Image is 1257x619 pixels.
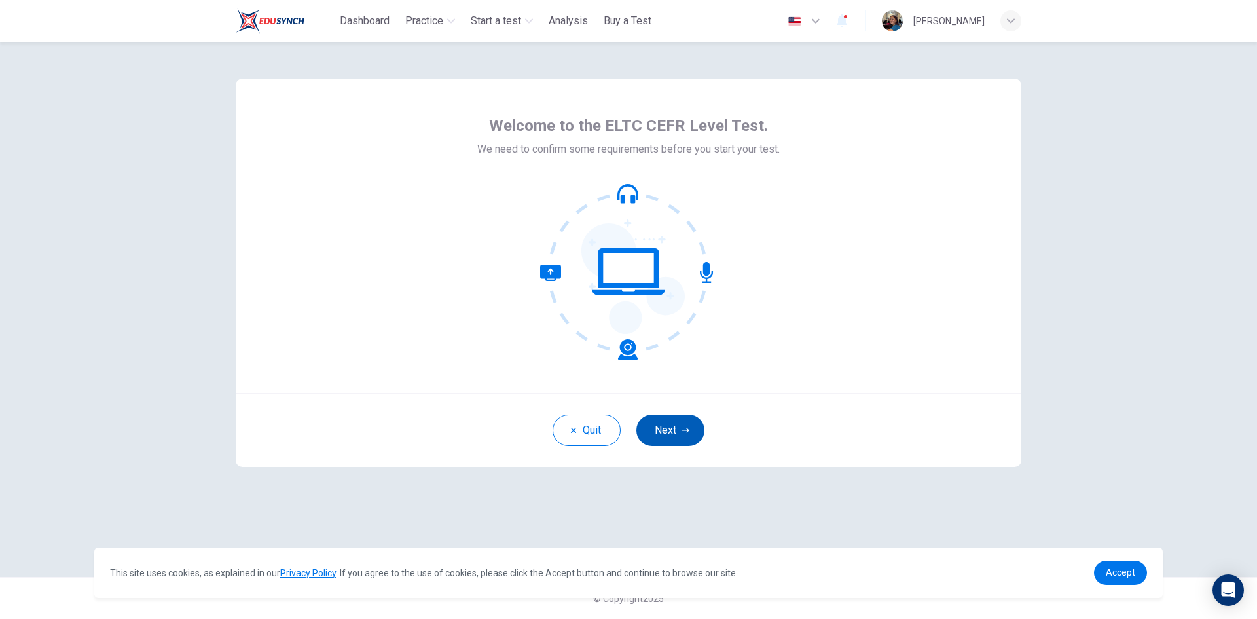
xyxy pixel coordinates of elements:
a: dismiss cookie message [1094,561,1147,585]
div: cookieconsent [94,548,1163,598]
span: Dashboard [340,13,390,29]
span: Welcome to the ELTC CEFR Level Test. [489,115,768,136]
button: Dashboard [335,9,395,33]
span: Practice [405,13,443,29]
button: Analysis [543,9,593,33]
div: Open Intercom Messenger [1212,574,1244,606]
span: We need to confirm some requirements before you start your test. [477,141,780,157]
button: Start a test [465,9,538,33]
a: ELTC logo [236,8,335,34]
button: Practice [400,9,460,33]
button: Quit [553,415,621,446]
img: Profile picture [882,10,903,31]
img: ELTC logo [236,8,304,34]
span: Buy a Test [604,13,651,29]
span: This site uses cookies, as explained in our . If you agree to the use of cookies, please click th... [110,568,738,578]
span: Analysis [549,13,588,29]
div: [PERSON_NAME] [913,13,985,29]
span: © Copyright 2025 [593,593,664,604]
span: Accept [1106,567,1135,578]
span: Start a test [471,13,521,29]
img: en [786,16,803,26]
a: Privacy Policy [280,568,336,578]
button: Buy a Test [598,9,657,33]
button: Next [636,415,704,446]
